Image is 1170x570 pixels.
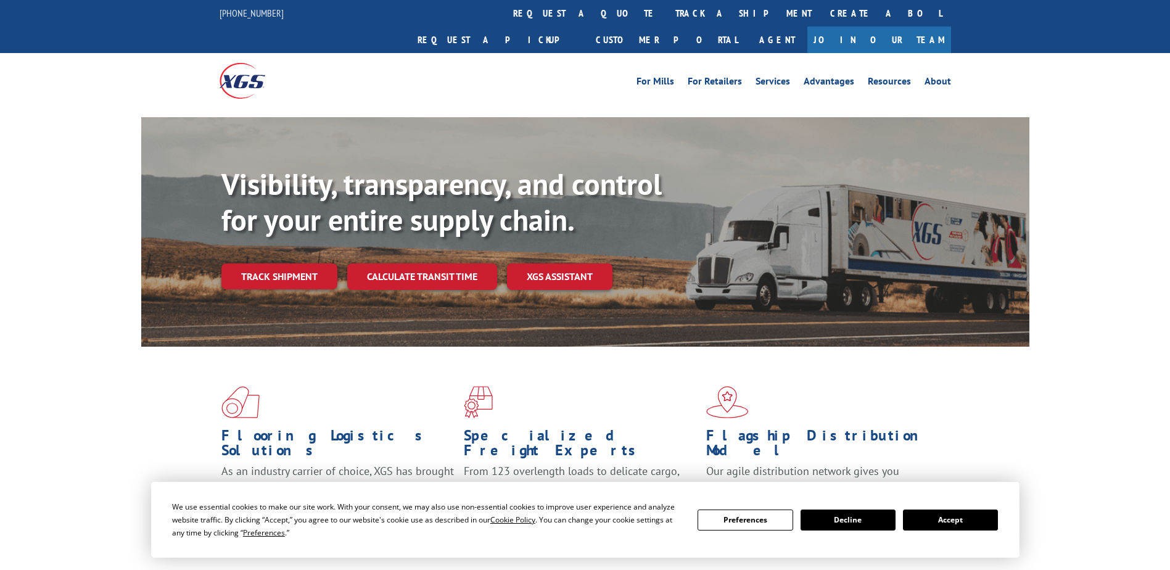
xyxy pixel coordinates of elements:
p: From 123 overlength loads to delicate cargo, our experienced staff knows the best way to move you... [464,464,697,519]
a: Request a pickup [408,27,587,53]
h1: Flagship Distribution Model [706,428,939,464]
a: About [925,76,951,90]
button: Accept [903,510,998,531]
h1: Specialized Freight Experts [464,428,697,464]
button: Preferences [698,510,793,531]
img: xgs-icon-focused-on-flooring-red [464,386,493,418]
span: As an industry carrier of choice, XGS has brought innovation and dedication to flooring logistics... [221,464,454,508]
div: Cookie Consent Prompt [151,482,1020,558]
a: [PHONE_NUMBER] [220,7,284,19]
a: XGS ASSISTANT [507,263,612,290]
a: Agent [747,27,807,53]
img: xgs-icon-total-supply-chain-intelligence-red [221,386,260,418]
span: Our agile distribution network gives you nationwide inventory management on demand. [706,464,933,493]
a: Track shipment [221,263,337,289]
span: Preferences [243,527,285,538]
h1: Flooring Logistics Solutions [221,428,455,464]
a: For Mills [636,76,674,90]
a: Resources [868,76,911,90]
a: Calculate transit time [347,263,497,290]
div: We use essential cookies to make our site work. With your consent, we may also use non-essential ... [172,500,683,539]
button: Decline [801,510,896,531]
span: Cookie Policy [490,514,535,525]
a: Customer Portal [587,27,747,53]
a: Advantages [804,76,854,90]
a: Services [756,76,790,90]
a: For Retailers [688,76,742,90]
img: xgs-icon-flagship-distribution-model-red [706,386,749,418]
a: Join Our Team [807,27,951,53]
b: Visibility, transparency, and control for your entire supply chain. [221,165,662,239]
